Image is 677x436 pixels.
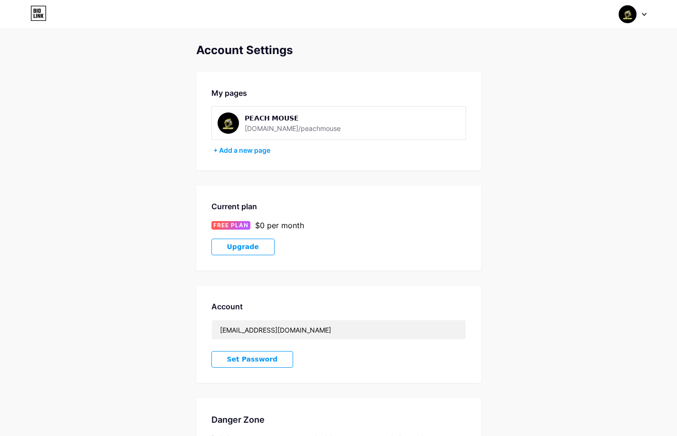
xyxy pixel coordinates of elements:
[212,320,466,339] input: Email
[218,112,239,134] img: peachmouse
[211,351,294,368] button: Set Password
[211,87,466,99] div: My pages
[245,113,379,123] div: 𝗣𝗘𝗔𝗖𝗛 𝗠𝗢𝗨𝗦𝗘
[211,201,466,212] div: Current plan
[213,146,466,155] div: + Add a new page
[211,239,275,255] button: Upgrade
[619,5,637,23] img: bon bi
[213,221,248,230] span: FREE PLAN
[196,44,481,57] div: Account Settings
[255,220,304,231] div: $0 per month
[227,355,278,363] span: Set Password
[211,413,466,426] div: Danger Zone
[211,301,466,312] div: Account
[227,243,259,251] span: Upgrade
[245,123,341,133] div: [DOMAIN_NAME]/peachmouse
